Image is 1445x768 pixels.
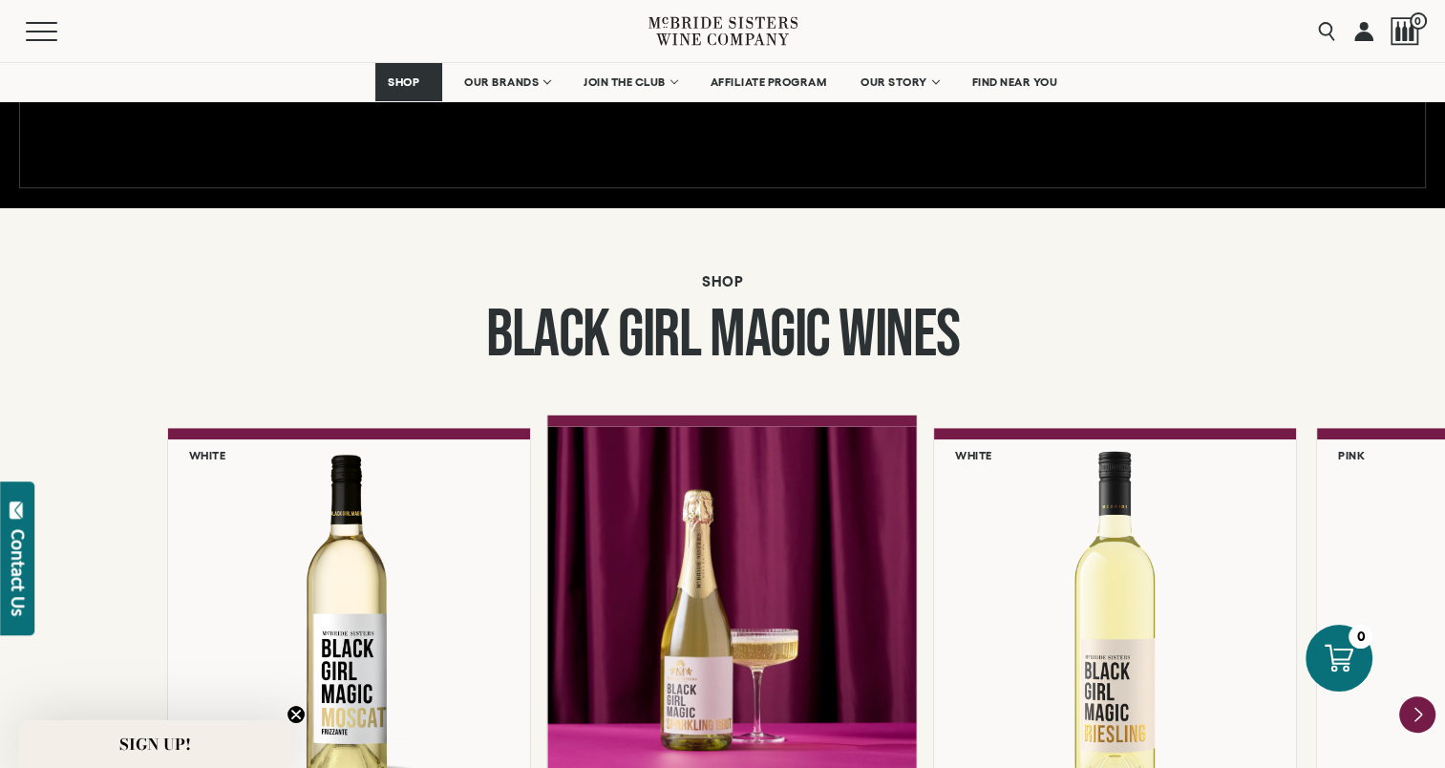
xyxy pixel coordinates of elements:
a: FIND NEAR YOU [960,63,1071,101]
span: Black [486,295,609,375]
span: AFFILIATE PROGRAM [711,75,827,89]
h6: Pink [1338,449,1365,461]
a: JOIN THE CLUB [571,63,689,101]
a: SHOP [375,63,442,101]
span: FIND NEAR YOU [972,75,1058,89]
a: AFFILIATE PROGRAM [698,63,839,101]
span: OUR STORY [861,75,927,89]
span: JOIN THE CLUB [584,75,666,89]
span: 0 [1410,12,1427,30]
button: Next [1399,696,1435,733]
button: Close teaser [287,705,306,724]
span: Magic [710,295,830,375]
a: OUR BRANDS [452,63,562,101]
div: SIGN UP!Close teaser [19,720,290,768]
a: OUR STORY [848,63,950,101]
span: SIGN UP! [119,733,191,756]
span: SHOP [388,75,420,89]
div: 0 [1349,625,1372,649]
div: Contact Us [9,529,28,616]
span: Girl [618,295,700,375]
h6: White [955,449,992,461]
button: Mobile Menu Trigger [26,22,95,41]
span: OUR BRANDS [464,75,539,89]
span: Wines [839,295,959,375]
h6: White [189,449,226,461]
